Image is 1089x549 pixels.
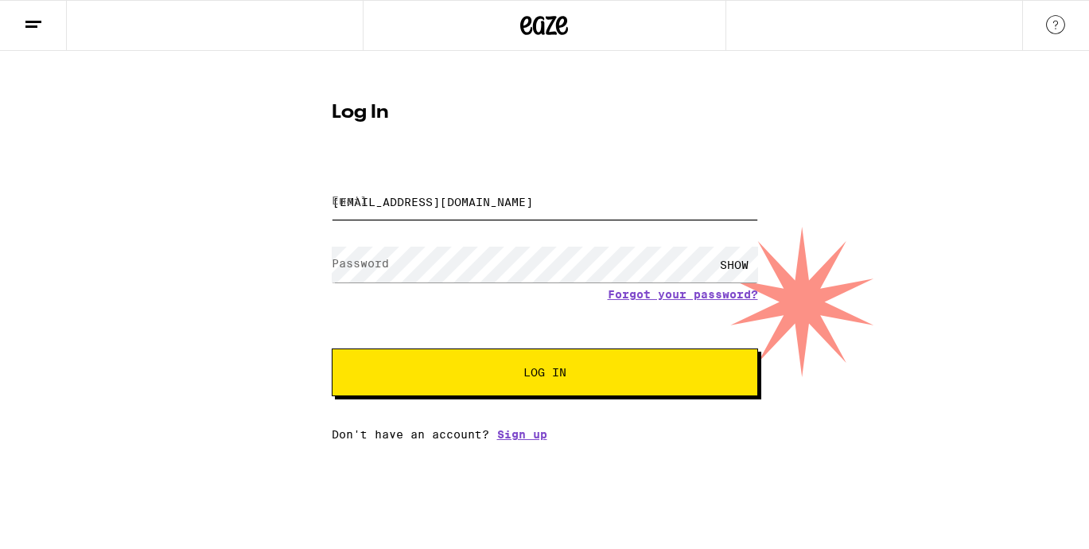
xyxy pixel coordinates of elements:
[497,428,547,441] a: Sign up
[608,288,758,301] a: Forgot your password?
[332,348,758,396] button: Log In
[710,247,758,282] div: SHOW
[523,367,566,378] span: Log In
[332,184,758,220] input: Email
[332,428,758,441] div: Don't have an account?
[332,103,758,123] h1: Log In
[332,194,368,207] label: Email
[332,257,389,270] label: Password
